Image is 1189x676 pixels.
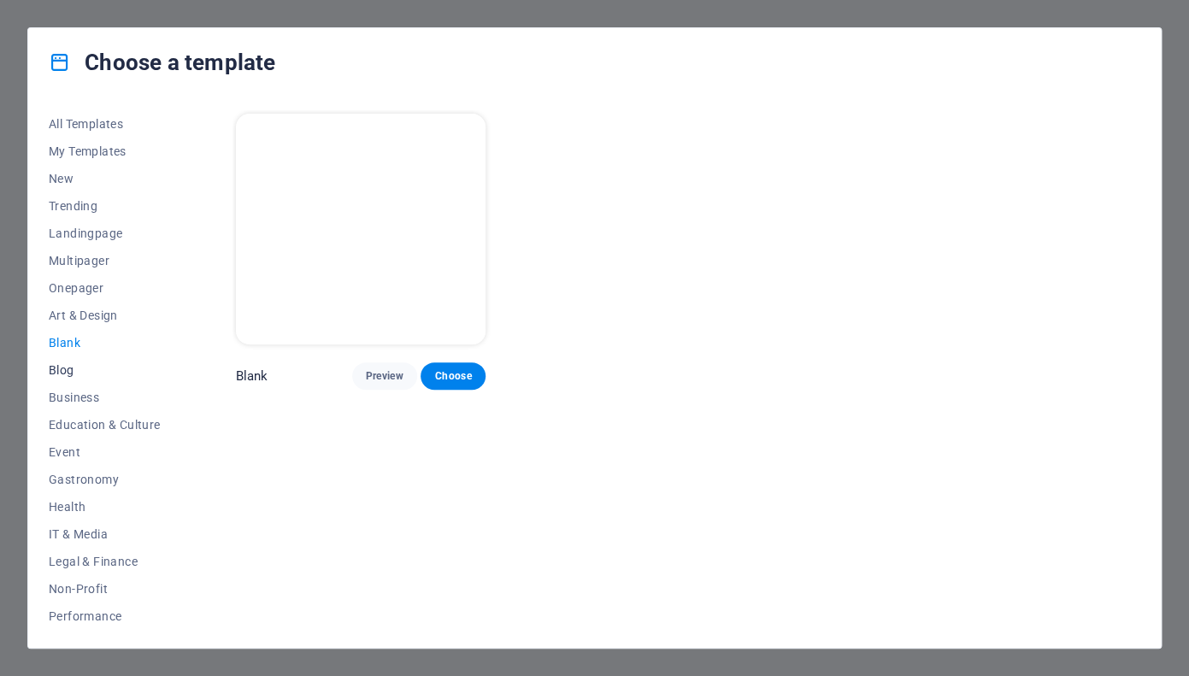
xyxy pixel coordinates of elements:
h4: Choose a template [49,49,275,76]
span: Health [49,500,161,514]
button: Blog [49,356,161,384]
span: Blank [49,336,161,350]
button: Preview [352,362,417,390]
button: All Templates [49,110,161,138]
span: Trending [49,199,161,213]
button: Gastronomy [49,466,161,493]
span: Art & Design [49,309,161,322]
button: Education & Culture [49,411,161,438]
button: Non-Profit [49,575,161,603]
span: Event [49,445,161,459]
button: Blank [49,329,161,356]
span: Legal & Finance [49,555,161,568]
img: Blank [236,114,486,344]
button: Choose [421,362,486,390]
button: Landingpage [49,220,161,247]
button: IT & Media [49,520,161,548]
span: Onepager [49,281,161,295]
button: Performance [49,603,161,630]
button: Onepager [49,274,161,302]
span: Business [49,391,161,404]
span: Blog [49,363,161,377]
button: New [49,165,161,192]
span: Non-Profit [49,582,161,596]
span: Landingpage [49,226,161,240]
button: Trending [49,192,161,220]
button: Legal & Finance [49,548,161,575]
span: Gastronomy [49,473,161,486]
span: Performance [49,609,161,623]
button: Multipager [49,247,161,274]
span: Preview [366,369,403,383]
span: Choose [434,369,472,383]
span: All Templates [49,117,161,131]
button: Event [49,438,161,466]
span: My Templates [49,144,161,158]
span: New [49,172,161,185]
button: Business [49,384,161,411]
button: My Templates [49,138,161,165]
button: Art & Design [49,302,161,329]
span: Multipager [49,254,161,267]
p: Blank [236,367,268,385]
span: IT & Media [49,527,161,541]
span: Education & Culture [49,418,161,432]
button: Health [49,493,161,520]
